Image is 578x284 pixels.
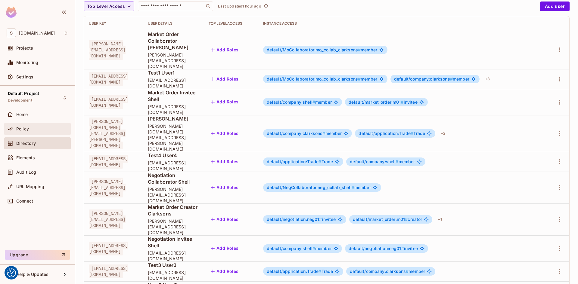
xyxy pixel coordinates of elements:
span: [PERSON_NAME][EMAIL_ADDRESS][DOMAIN_NAME] [148,52,199,69]
span: [PERSON_NAME] [148,115,199,122]
span: Test1 User1 [148,69,199,76]
span: Negotiation Collaborator Shell [148,172,199,185]
span: default/company:shell [267,99,315,105]
span: refresh [263,3,269,9]
span: Home [16,112,28,117]
span: Market Order Invitee Shell [148,89,199,102]
span: [EMAIL_ADDRESS][DOMAIN_NAME] [89,155,128,169]
span: # [401,99,403,105]
span: default/market_order:m01 [353,217,408,222]
span: Audit Log [16,170,36,175]
div: + 1 [435,215,444,224]
span: Help & Updates [16,272,48,277]
span: [EMAIL_ADDRESS][DOMAIN_NAME] [148,77,199,89]
span: Top Level Access [87,3,125,10]
span: # [312,99,315,105]
span: Trade [267,159,333,164]
span: Directory [16,141,36,146]
button: refresh [263,3,270,10]
span: [PERSON_NAME][EMAIL_ADDRESS][DOMAIN_NAME] [89,209,126,229]
span: invitee [349,246,418,251]
span: creator [353,217,422,222]
span: [EMAIL_ADDRESS][DOMAIN_NAME] [89,95,128,109]
span: Default Project [8,91,39,96]
button: Add user [540,2,570,11]
img: Revisit consent button [7,268,16,277]
span: [EMAIL_ADDRESS][DOMAIN_NAME] [89,72,128,86]
span: Settings [16,75,33,79]
span: # [396,159,398,164]
span: member [267,131,342,136]
span: Negotiation Invitee Shell [148,236,199,249]
span: # [401,246,404,251]
button: Add Roles [209,267,241,276]
span: invitee [267,217,336,222]
span: member [267,77,377,81]
span: [EMAIL_ADDRESS][DOMAIN_NAME] [89,242,128,255]
span: [EMAIL_ADDRESS][DOMAIN_NAME] [148,270,199,281]
button: Add Roles [209,183,241,192]
span: Monitoring [16,60,39,65]
span: member [267,246,332,251]
span: [PERSON_NAME][DOMAIN_NAME][EMAIL_ADDRESS][PERSON_NAME][DOMAIN_NAME] [148,123,199,152]
div: User Details [148,21,199,26]
span: Workspace: sea.live [19,31,55,35]
span: Trade [267,269,333,274]
div: Instance Access [263,21,541,26]
span: default/MoCollaborator:mo_collab_clarksons [267,47,361,52]
span: Development [8,98,32,103]
span: # [358,47,361,52]
span: [PERSON_NAME][DOMAIN_NAME][EMAIL_ADDRESS][PERSON_NAME][DOMAIN_NAME] [89,118,126,149]
button: Add Roles [209,45,241,55]
span: default/negotiation:neg01 [267,217,322,222]
span: Market Order Creator Clarksons [148,204,199,217]
span: Projects [16,46,33,50]
button: Upgrade [5,250,70,260]
span: default/company:shell [350,159,398,164]
span: member [350,269,425,274]
span: member [267,100,332,105]
span: Connect [16,199,33,203]
span: [EMAIL_ADDRESS][DOMAIN_NAME] [148,160,199,171]
span: S [7,29,16,37]
p: Last Updated 1 hour ago [218,4,261,9]
span: default/negotiation:neg01 [349,246,404,251]
span: [PERSON_NAME][EMAIL_ADDRESS][DOMAIN_NAME] [148,186,199,203]
span: # [450,76,453,81]
span: [PERSON_NAME][EMAIL_ADDRESS][DOMAIN_NAME] [148,218,199,235]
span: default/market_order:m01 [349,99,404,105]
span: # [352,185,354,190]
span: URL Mapping [16,184,44,189]
img: SReyMgAAAABJRU5ErkJggg== [6,7,17,18]
span: # [322,131,325,136]
button: Add Roles [209,97,241,107]
span: # [319,269,321,274]
span: Trade [359,131,425,136]
span: [EMAIL_ADDRESS][DOMAIN_NAME] [148,250,199,261]
div: User Key [89,21,138,26]
span: member [267,185,371,190]
span: Test4 User4 [148,152,199,159]
span: # [406,269,409,274]
span: # [411,131,413,136]
span: # [405,217,408,222]
div: + 2 [438,129,448,138]
button: Add Roles [209,157,241,166]
span: default/NegCollaborator:neg_collab_shell [267,185,354,190]
span: default/company:clarksons [350,269,409,274]
span: default/application:Trade [267,269,322,274]
span: # [319,217,322,222]
div: + 3 [483,74,492,84]
span: member [350,159,415,164]
span: default/MoCollaborator:mo_collab_clarksons [267,76,361,81]
span: default/application:Trade [267,159,322,164]
button: Top Level Access [84,2,134,11]
span: [PERSON_NAME][EMAIL_ADDRESS][DOMAIN_NAME] [89,40,126,60]
span: Policy [16,127,29,131]
span: # [358,76,361,81]
span: Click to refresh data [261,3,270,10]
span: default/company:shell [267,246,315,251]
span: invitee [349,100,418,105]
span: # [312,246,315,251]
span: member [267,47,377,52]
